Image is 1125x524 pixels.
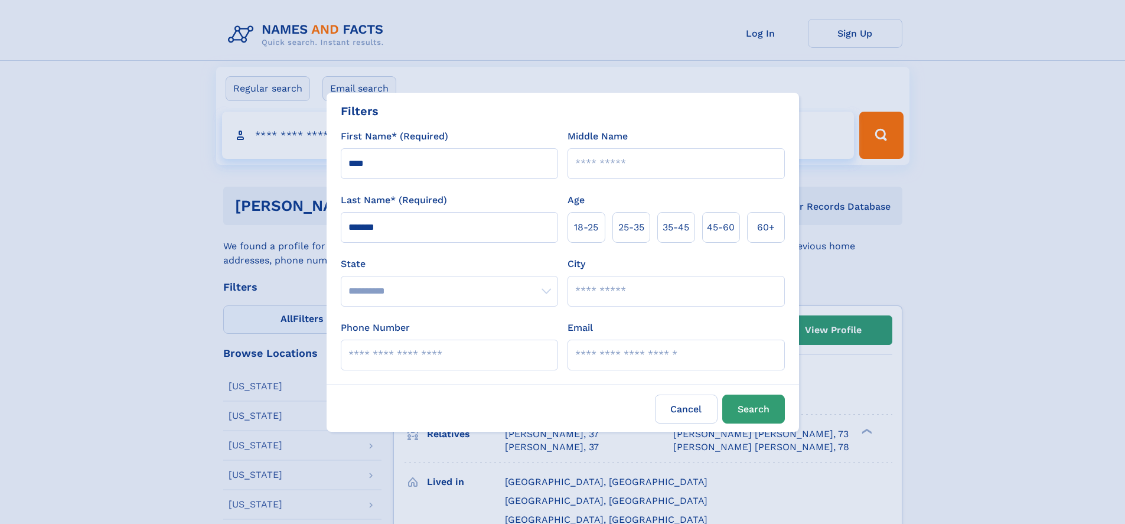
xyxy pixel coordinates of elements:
label: Last Name* (Required) [341,193,447,207]
label: Cancel [655,395,718,424]
label: Middle Name [568,129,628,144]
label: First Name* (Required) [341,129,448,144]
label: State [341,257,558,271]
label: Age [568,193,585,207]
div: Filters [341,102,379,120]
button: Search [722,395,785,424]
span: 60+ [757,220,775,235]
label: Phone Number [341,321,410,335]
label: City [568,257,585,271]
span: 25‑35 [618,220,644,235]
span: 35‑45 [663,220,689,235]
span: 18‑25 [574,220,598,235]
span: 45‑60 [707,220,735,235]
label: Email [568,321,593,335]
